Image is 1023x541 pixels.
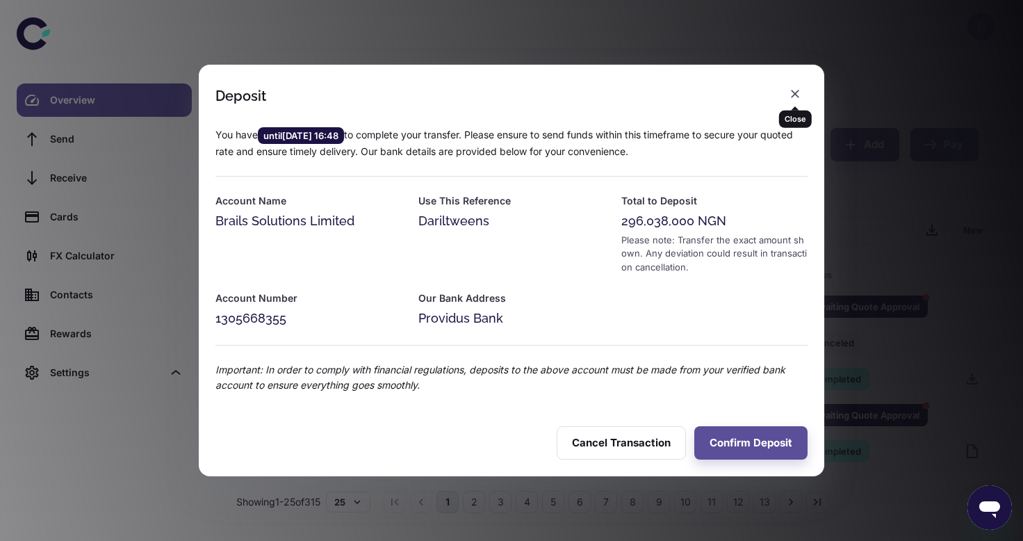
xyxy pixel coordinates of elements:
h6: Account Number [215,291,402,306]
iframe: Button to launch messaging window, conversation in progress [967,485,1012,530]
p: You have to complete your transfer. Please ensure to send funds within this timeframe to secure y... [215,127,808,159]
div: Please note: Transfer the exact amount shown. Any deviation could result in transaction cancellat... [621,234,808,275]
span: until [DATE] 16:48 [258,129,344,143]
h6: Account Name [215,193,402,209]
button: Cancel Transaction [557,426,686,460]
button: Confirm Deposit [694,426,808,460]
p: Important: In order to comply with financial regulations, deposits to the above account must be m... [215,362,808,393]
h6: Use This Reference [418,193,605,209]
div: 1305668355 [215,309,402,328]
div: 296,038,000 NGN [621,211,808,231]
div: Dariltweens [418,211,605,231]
h6: Total to Deposit [621,193,808,209]
div: Close [779,111,812,128]
div: Providus Bank [418,309,605,328]
div: Deposit [215,88,266,104]
h6: Our Bank Address [418,291,605,306]
div: Brails Solutions Limited [215,211,402,231]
